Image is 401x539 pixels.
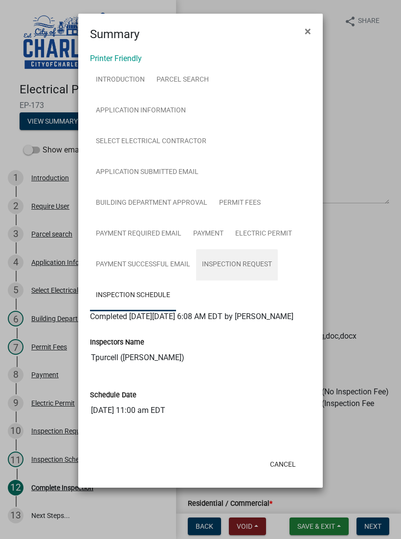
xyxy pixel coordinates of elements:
a: Payment Required Email [90,218,187,250]
a: Inspection Request [196,249,278,280]
h4: Summary [90,25,139,43]
button: Close [297,18,319,45]
label: Inspectors Name [90,339,144,346]
label: Schedule Date [90,392,136,399]
a: Introduction [90,65,151,96]
button: Cancel [262,455,304,473]
a: Application Information [90,95,192,127]
a: Electric Permit [229,218,298,250]
a: Building Department Approval [90,188,213,219]
a: Printer Friendly [90,54,142,63]
a: Select Electrical Contractor [90,126,212,157]
a: Payment [187,218,229,250]
a: Payment Successful Email [90,249,196,280]
a: Inspection Schedule [90,280,176,311]
a: Permit Fees [213,188,267,219]
span: × [305,24,311,38]
a: Application Submitted Email [90,157,204,188]
a: Parcel search [151,65,215,96]
span: Completed [DATE][DATE] 6:08 AM EDT by [PERSON_NAME] [90,312,293,321]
